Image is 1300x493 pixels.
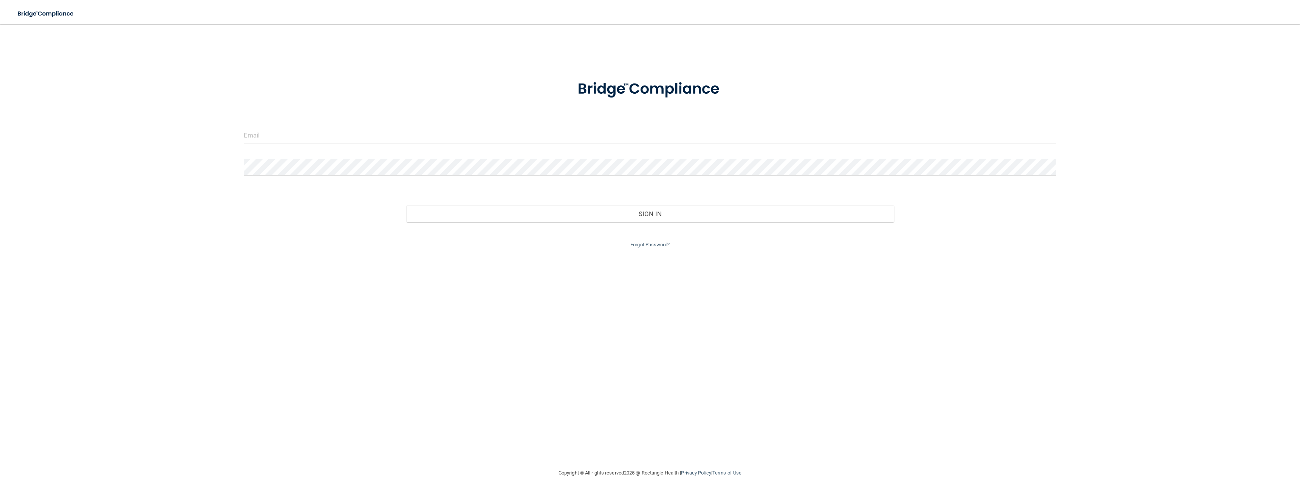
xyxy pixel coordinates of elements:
[630,242,670,247] a: Forgot Password?
[681,470,711,476] a: Privacy Policy
[1169,439,1291,470] iframe: Drift Widget Chat Controller
[11,6,81,22] img: bridge_compliance_login_screen.278c3ca4.svg
[562,70,738,109] img: bridge_compliance_login_screen.278c3ca4.svg
[512,461,788,485] div: Copyright © All rights reserved 2025 @ Rectangle Health | |
[712,470,741,476] a: Terms of Use
[406,206,894,222] button: Sign In
[244,127,1056,144] input: Email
